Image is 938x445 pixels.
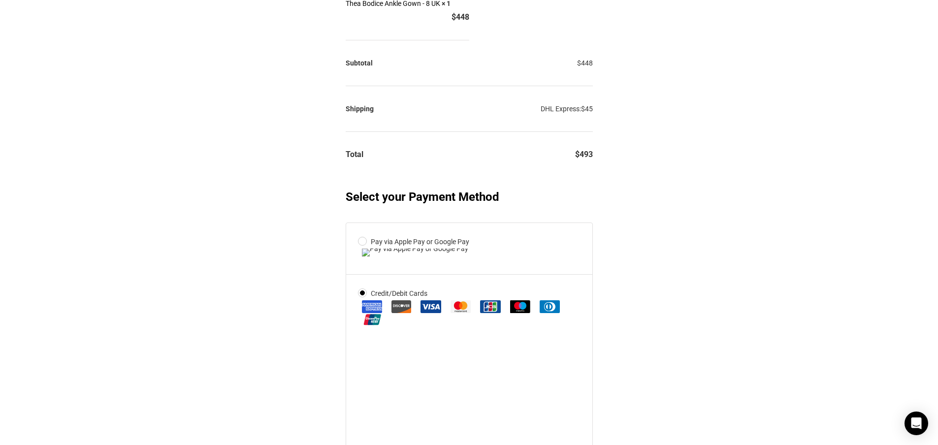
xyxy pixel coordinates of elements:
img: Amex [362,300,383,313]
span: $ [577,59,581,67]
span: $ [575,150,580,159]
img: Discover [391,300,411,313]
bdi: 493 [575,150,593,159]
img: Jcb [480,300,500,313]
bdi: 45 [581,105,593,113]
label: Pay via Apple Pay or Google Pay [358,235,581,262]
th: Shipping [346,86,469,132]
bdi: 448 [452,12,469,22]
span: $ [452,12,456,22]
img: Visa [420,300,441,313]
label: DHL Express: [541,102,593,116]
th: Total [346,132,469,177]
img: Pay via Apple Pay or Google Pay [362,249,468,256]
img: China Union Pay [362,313,383,326]
label: Credit/Debit Cards [358,286,581,326]
span: $ [581,105,585,113]
img: Maestro [510,300,530,313]
th: Subtotal [346,40,469,86]
bdi: 448 [577,59,593,67]
div: Open Intercom Messenger [905,412,928,435]
h3: Select your Payment Method [346,187,593,207]
img: Diners [540,300,560,313]
iframe: Secure payment input frame [369,332,570,443]
img: Mastercard [451,300,471,313]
